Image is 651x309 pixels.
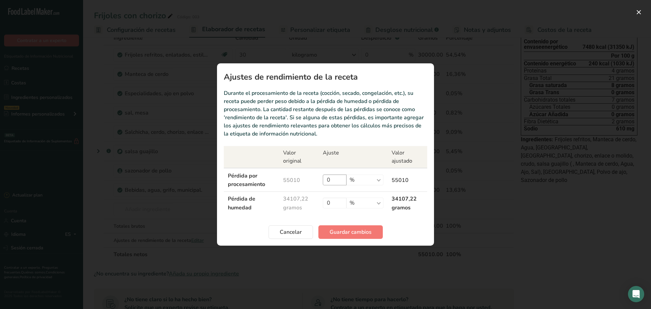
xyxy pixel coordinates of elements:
font: Durante el procesamiento de la receta (cocción, secado, congelación, etc.), su receta puede perde... [224,89,424,138]
font: Ajuste [323,149,339,157]
font: 34107,22 gramos [392,195,417,211]
font: Cancelar [280,228,302,236]
font: Guardar cambios [330,228,372,236]
font: Valor original [283,149,301,165]
font: Ajustes de rendimiento de la receta [224,71,358,82]
font: 55010 [283,177,300,184]
div: Abrir Intercom Messenger [628,286,644,302]
font: 55010 [392,177,409,184]
font: Valor ajustado [392,149,412,165]
button: Cancelar [269,225,313,239]
font: Pérdida por procesamiento [228,172,265,188]
button: Guardar cambios [318,225,383,239]
font: 34107,22 gramos [283,195,308,211]
font: Pérdida de humedad [228,195,255,211]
